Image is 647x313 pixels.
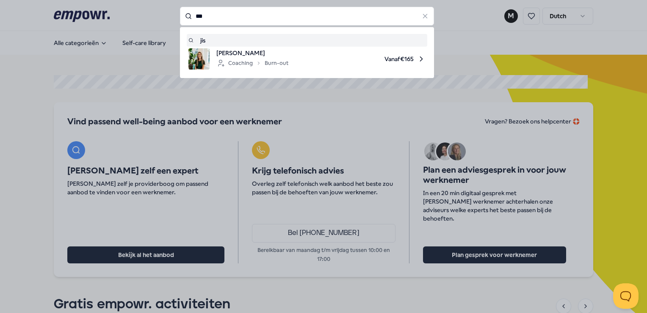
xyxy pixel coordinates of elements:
a: product image[PERSON_NAME]CoachingBurn-outVanaf€165 [188,48,426,70]
span: Vanaf € 165 [295,48,426,70]
span: [PERSON_NAME] [216,48,288,58]
iframe: Help Scout Beacon - Open [613,283,639,309]
div: Coaching Burn-out [216,58,288,68]
a: jis [188,36,426,45]
input: Search for products, categories or subcategories [180,7,434,25]
img: product image [188,48,210,70]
